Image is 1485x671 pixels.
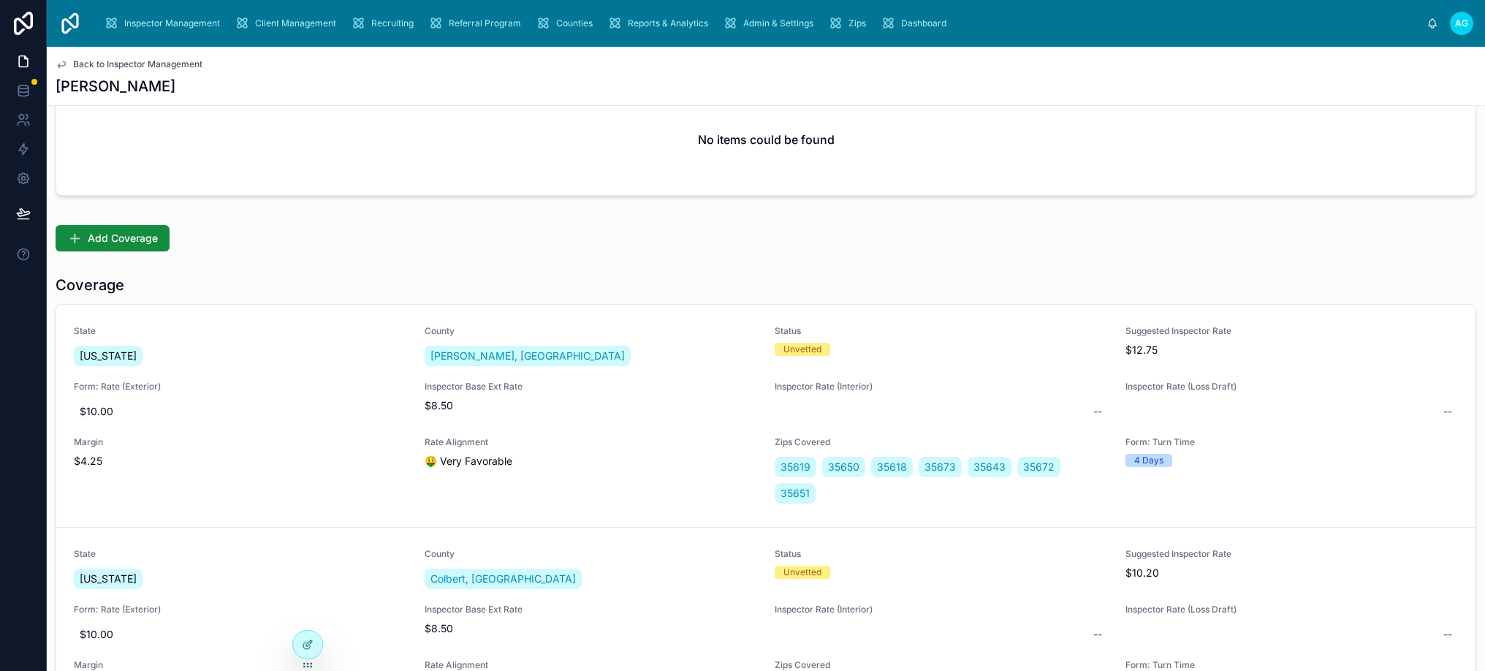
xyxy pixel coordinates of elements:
span: Margin [74,659,407,671]
span: Inspector Management [124,18,220,29]
a: 35672 [1017,457,1060,477]
span: Form: Turn Time [1125,659,1459,671]
span: [PERSON_NAME], [GEOGRAPHIC_DATA] [430,349,625,363]
span: 🤑 Very Favorable [425,454,758,469]
a: 35673 [919,457,962,477]
a: Zips [824,10,876,37]
span: Suggested Inspector Rate [1125,325,1459,337]
span: [US_STATE] [80,349,137,363]
span: Zips Covered [775,436,1108,448]
a: 35643 [968,457,1011,477]
span: County [425,325,758,337]
a: State[US_STATE]County[PERSON_NAME], [GEOGRAPHIC_DATA]StatusUnvettedSuggested Inspector Rate$12.75... [56,305,1475,528]
div: -- [1443,404,1452,419]
span: Status [775,548,1108,560]
span: Margin [74,436,407,448]
a: 35650 [822,457,865,477]
span: Form: Rate (Exterior) [74,381,407,393]
div: -- [1443,627,1452,642]
span: 35651 [781,486,810,501]
span: 35650 [828,460,859,474]
span: $8.50 [425,621,758,636]
span: $10.00 [80,404,401,419]
a: Reports & Analytics [603,10,718,37]
div: -- [1093,627,1102,642]
div: scrollable content [94,7,1427,39]
span: Inspector Rate (Loss Draft) [1125,381,1459,393]
span: Inspector Rate (Loss Draft) [1125,604,1459,615]
span: Reports & Analytics [628,18,708,29]
span: County [425,548,758,560]
h1: [PERSON_NAME] [56,76,175,96]
span: 35618 [877,460,907,474]
span: Suggested Inspector Rate [1125,548,1459,560]
span: Recruiting [371,18,414,29]
span: Admin & Settings [743,18,813,29]
span: Rate Alignment [425,659,758,671]
span: $8.50 [425,398,758,413]
button: Add Coverage [56,225,170,251]
a: Recruiting [346,10,424,37]
span: State [74,548,407,560]
span: Colbert, [GEOGRAPHIC_DATA] [430,572,576,586]
span: Back to Inspector Management [73,58,202,70]
span: Zips [848,18,866,29]
a: 35651 [775,483,816,504]
span: Client Management [255,18,336,29]
span: $10.20 [1125,566,1459,580]
span: Inspector Rate (Interior) [775,381,1108,393]
span: 35619 [781,460,810,474]
span: Inspector Base Ext Rate [425,381,758,393]
a: Referral Program [424,10,531,37]
span: Referral Program [449,18,521,29]
a: Back to Inspector Management [56,58,202,70]
span: $12.75 [1125,343,1459,357]
span: Inspector Rate (Interior) [775,604,1108,615]
a: 35618 [871,457,913,477]
span: Status [775,325,1108,337]
span: State [74,325,407,337]
span: Inspector Base Ext Rate [425,604,758,615]
span: Dashboard [901,18,946,29]
a: Dashboard [876,10,957,37]
div: 4 Days [1134,454,1163,467]
span: 35673 [924,460,956,474]
h2: No items could be found [698,131,835,148]
div: -- [1093,404,1102,419]
a: Admin & Settings [718,10,824,37]
a: Colbert, [GEOGRAPHIC_DATA] [425,569,582,589]
span: 35643 [973,460,1006,474]
span: Form: Turn Time [1125,436,1459,448]
a: 35619 [775,457,816,477]
div: Unvetted [783,566,821,579]
span: $10.00 [80,627,401,642]
span: 35672 [1023,460,1055,474]
span: Add Coverage [88,231,158,246]
a: Counties [531,10,603,37]
span: Form: Rate (Exterior) [74,604,407,615]
span: Zips Covered [775,659,1108,671]
a: Inspector Management [99,10,230,37]
span: $4.25 [74,454,407,469]
a: Client Management [230,10,346,37]
span: AG [1455,18,1468,29]
img: App logo [58,12,82,35]
span: Counties [556,18,593,29]
a: [PERSON_NAME], [GEOGRAPHIC_DATA] [425,346,631,366]
span: [US_STATE] [80,572,137,586]
h1: Coverage [56,275,124,295]
div: Unvetted [783,343,821,356]
span: Rate Alignment [425,436,758,448]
